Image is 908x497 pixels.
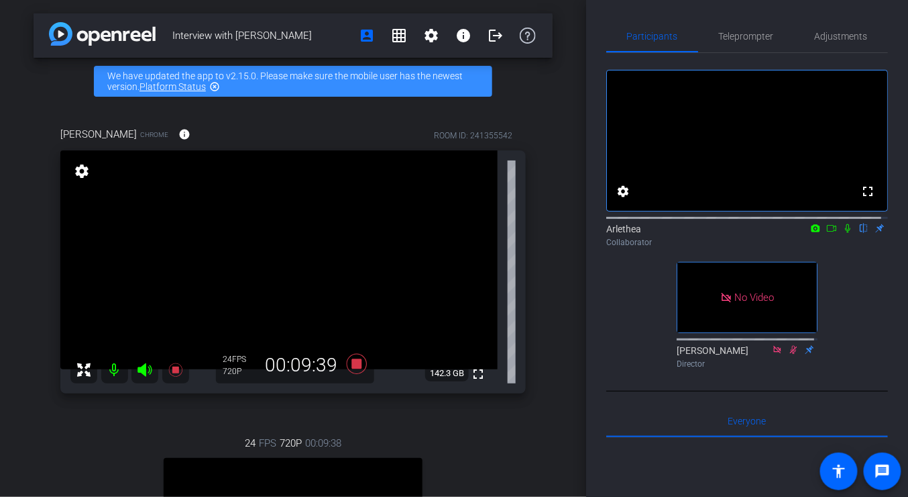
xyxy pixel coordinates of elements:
[305,436,341,451] span: 00:09:38
[359,28,375,44] mat-icon: account_box
[425,365,469,381] span: 142.3 GB
[627,32,678,41] span: Participants
[172,22,351,49] span: Interview with [PERSON_NAME]
[856,222,872,234] mat-icon: flip
[60,127,137,142] span: [PERSON_NAME]
[831,463,847,480] mat-icon: accessibility
[874,463,891,480] mat-icon: message
[470,366,486,382] mat-icon: fullscreen
[606,236,888,248] div: Collaborator
[860,183,876,199] mat-icon: fullscreen
[223,366,256,377] div: 720P
[259,436,276,451] span: FPS
[245,436,256,451] span: 24
[232,355,246,364] span: FPS
[423,28,439,44] mat-icon: settings
[606,222,888,248] div: Arlethea
[434,130,512,142] div: ROOM ID: 241355542
[488,28,504,44] mat-icon: logout
[256,354,346,377] div: 00:09:39
[391,28,407,44] mat-icon: grid_on
[139,81,206,92] a: Platform Status
[455,28,471,44] mat-icon: info
[728,416,767,426] span: Everyone
[140,130,168,140] span: Chrome
[280,436,302,451] span: 720P
[677,344,817,370] div: [PERSON_NAME]
[734,291,774,304] span: No Video
[178,128,190,140] mat-icon: info
[72,163,91,179] mat-icon: settings
[209,81,220,92] mat-icon: highlight_off
[615,183,631,199] mat-icon: settings
[815,32,868,41] span: Adjustments
[223,354,256,365] div: 24
[677,358,817,370] div: Director
[719,32,774,41] span: Teleprompter
[49,22,156,46] img: app-logo
[94,66,492,97] div: We have updated the app to v2.15.0. Please make sure the mobile user has the newest version.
